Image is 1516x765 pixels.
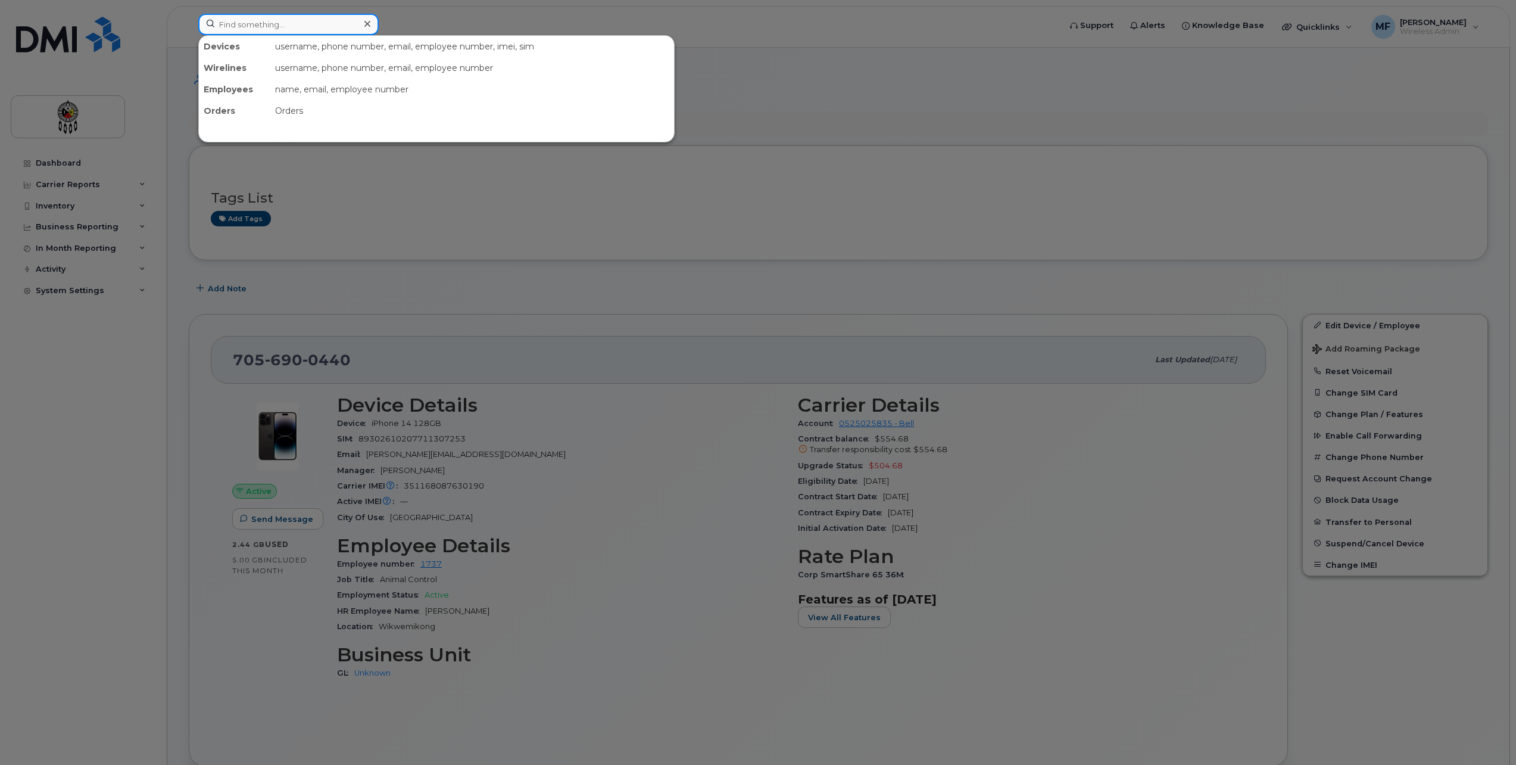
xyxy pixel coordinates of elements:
[199,100,270,122] div: Orders
[270,36,674,57] div: username, phone number, email, employee number, imei, sim
[199,36,270,57] div: Devices
[270,57,674,79] div: username, phone number, email, employee number
[199,57,270,79] div: Wirelines
[199,79,270,100] div: Employees
[270,79,674,100] div: name, email, employee number
[270,100,674,122] div: Orders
